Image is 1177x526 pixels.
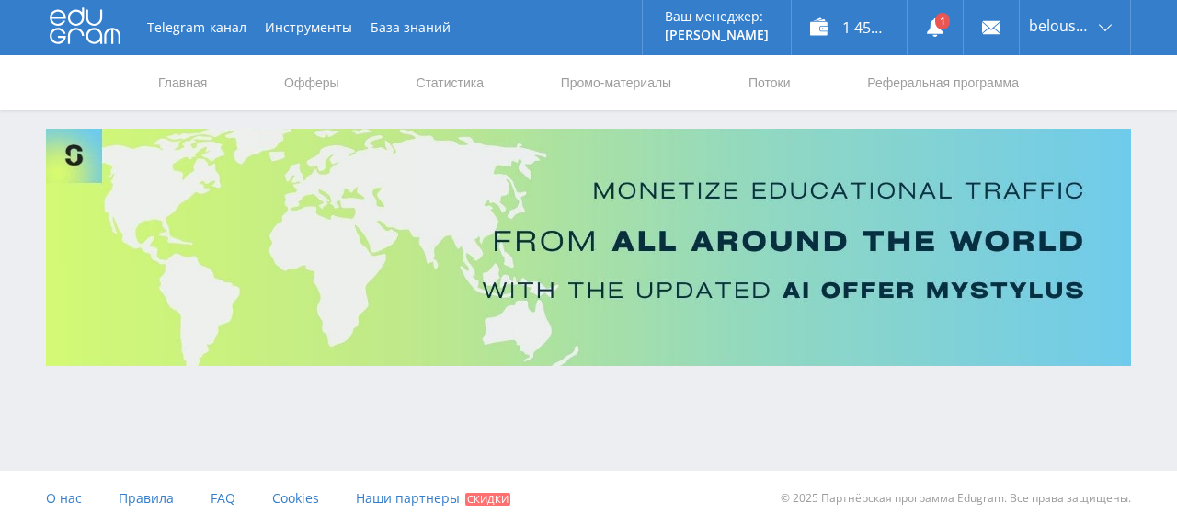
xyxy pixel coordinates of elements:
[46,129,1131,366] img: Banner
[211,489,235,507] span: FAQ
[46,471,82,526] a: О нас
[747,55,793,110] a: Потоки
[156,55,209,110] a: Главная
[211,471,235,526] a: FAQ
[665,28,769,42] p: [PERSON_NAME]
[119,471,174,526] a: Правила
[1029,18,1093,33] span: belousova1964
[465,493,510,506] span: Скидки
[665,9,769,24] p: Ваш менеджер:
[272,471,319,526] a: Cookies
[46,489,82,507] span: О нас
[598,471,1131,526] div: © 2025 Партнёрская программа Edugram. Все права защищены.
[559,55,673,110] a: Промо-материалы
[414,55,486,110] a: Статистика
[282,55,341,110] a: Офферы
[119,489,174,507] span: Правила
[272,489,319,507] span: Cookies
[356,471,510,526] a: Наши партнеры Скидки
[865,55,1021,110] a: Реферальная программа
[356,489,460,507] span: Наши партнеры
